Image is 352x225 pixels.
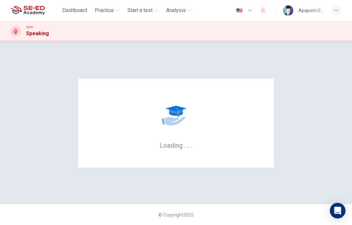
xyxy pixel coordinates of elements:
[125,5,161,16] button: Start a test
[26,25,33,30] span: CEFR
[160,141,192,149] h6: Loading
[10,4,45,17] img: SE-ED Academy logo
[92,5,122,16] button: Practice
[26,30,49,37] h1: Speaking
[158,212,194,217] span: © Copyright 2025
[190,139,192,150] h6: .
[62,7,87,14] span: Dashboard
[166,7,186,14] span: Analysis
[235,8,243,13] img: en
[164,5,194,16] button: Analysis
[299,7,323,14] div: Apaporn U-khumpan
[10,4,60,17] a: SE-ED Academy logo
[183,139,186,150] h6: .
[95,7,114,14] span: Practice
[187,139,189,150] h6: .
[127,7,153,14] span: Start a test
[60,5,90,16] button: Dashboard
[283,5,293,16] img: Profile picture
[330,203,345,218] div: Open Intercom Messenger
